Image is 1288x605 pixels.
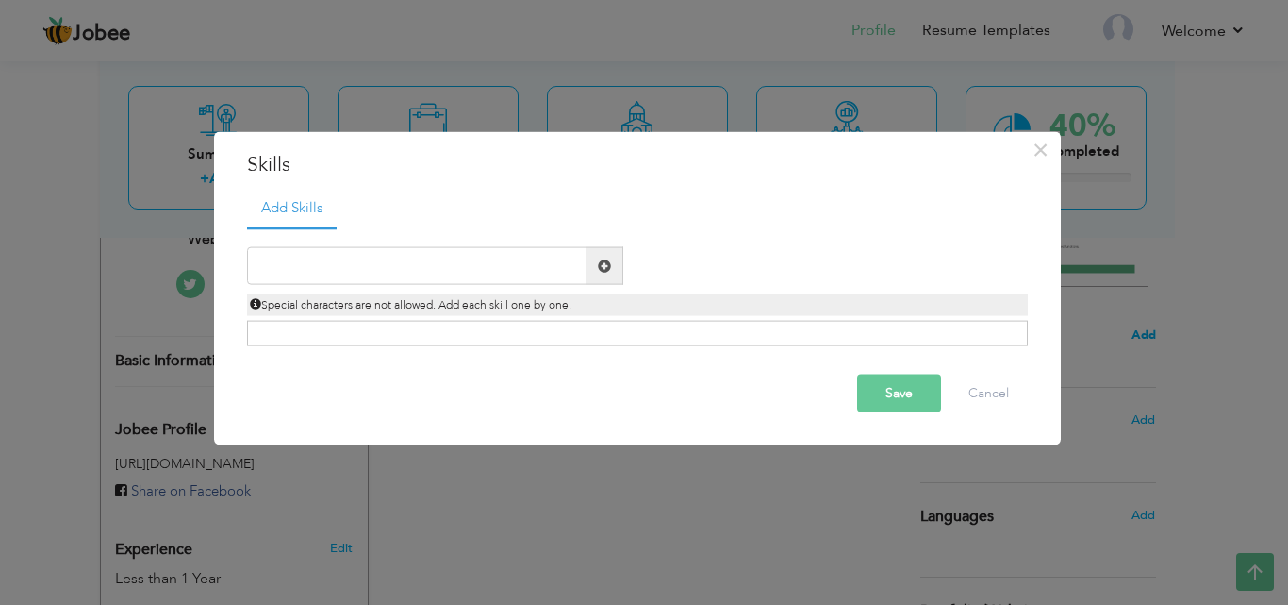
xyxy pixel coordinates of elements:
h3: Skills [247,150,1028,178]
span: Special characters are not allowed. Add each skill one by one. [250,297,571,312]
a: Add Skills [247,188,337,229]
button: Close [1026,134,1056,164]
button: Save [857,375,941,412]
span: × [1032,132,1049,166]
button: Cancel [949,375,1028,412]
